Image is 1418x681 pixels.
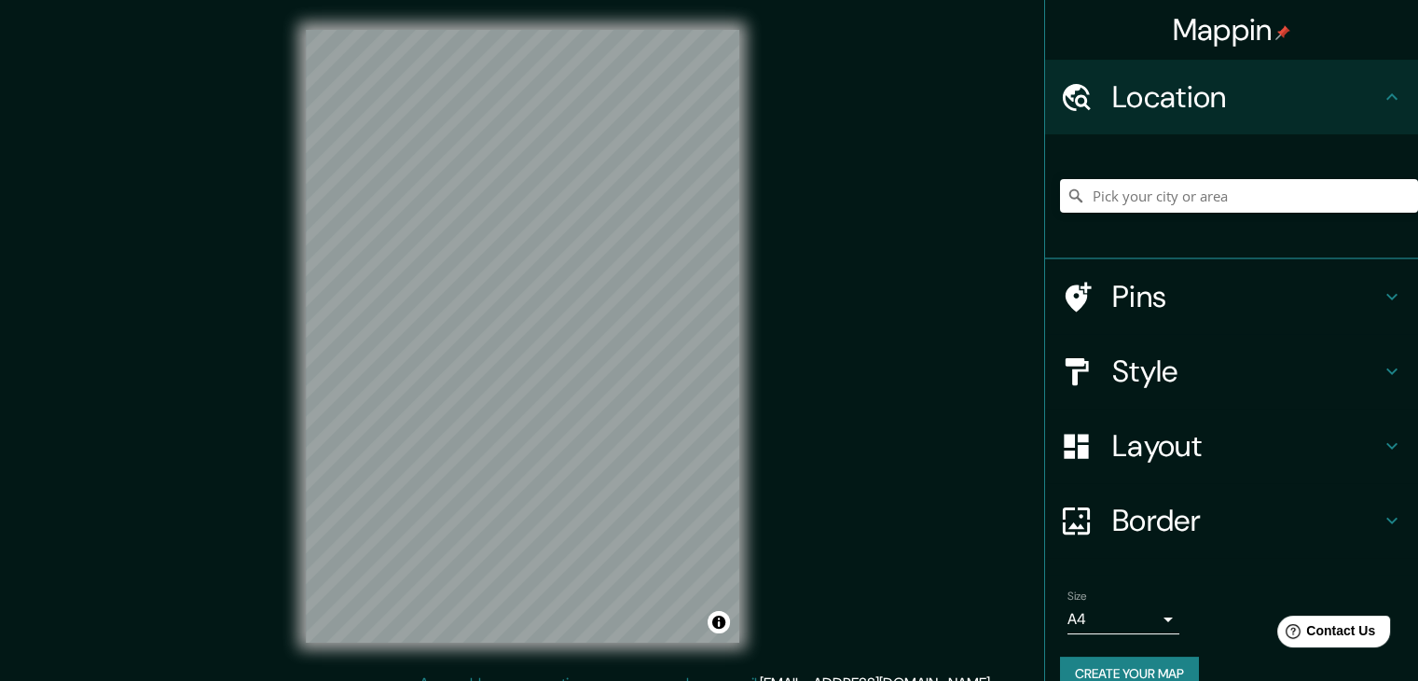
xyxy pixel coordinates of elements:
h4: Layout [1112,427,1381,465]
h4: Border [1112,502,1381,539]
label: Size [1067,589,1087,605]
img: pin-icon.png [1275,25,1290,40]
div: Location [1045,60,1418,134]
h4: Style [1112,353,1381,390]
div: Pins [1045,259,1418,334]
iframe: Help widget launcher [1252,608,1397,660]
button: Toggle attribution [708,611,730,633]
div: A4 [1067,605,1179,634]
div: Border [1045,483,1418,558]
h4: Location [1112,78,1381,116]
h4: Pins [1112,278,1381,315]
canvas: Map [306,30,739,643]
h4: Mappin [1173,11,1291,49]
div: Style [1045,334,1418,409]
div: Layout [1045,409,1418,483]
input: Pick your city or area [1060,179,1418,213]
